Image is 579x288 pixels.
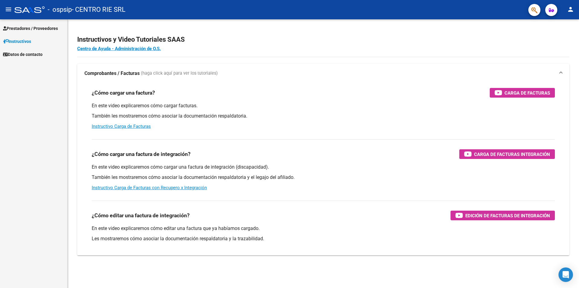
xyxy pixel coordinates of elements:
a: Centro de Ayuda - Administración de O.S. [77,46,161,51]
p: En este video explicaremos cómo cargar facturas. [92,102,555,109]
div: Open Intercom Messenger [558,267,573,282]
p: También les mostraremos cómo asociar la documentación respaldatoria. [92,113,555,119]
button: Edición de Facturas de integración [451,211,555,220]
button: Carga de Facturas [490,88,555,98]
h2: Instructivos y Video Tutoriales SAAS [77,34,569,45]
strong: Comprobantes / Facturas [84,70,140,77]
h3: ¿Cómo cargar una factura de integración? [92,150,191,158]
span: Carga de Facturas [505,89,550,97]
h3: ¿Cómo editar una factura de integración? [92,211,190,220]
a: Instructivo Carga de Facturas [92,124,151,129]
span: (haga click aquí para ver los tutoriales) [141,70,218,77]
mat-expansion-panel-header: Comprobantes / Facturas (haga click aquí para ver los tutoriales) [77,64,569,83]
span: Instructivos [3,38,31,45]
p: Les mostraremos cómo asociar la documentación respaldatoria y la trazabilidad. [92,235,555,242]
mat-icon: person [567,6,574,13]
a: Instructivo Carga de Facturas con Recupero x Integración [92,185,207,190]
p: En este video explicaremos cómo cargar una factura de integración (discapacidad). [92,164,555,170]
span: Carga de Facturas Integración [474,150,550,158]
button: Carga de Facturas Integración [459,149,555,159]
span: Edición de Facturas de integración [465,212,550,219]
span: - ospsip [48,3,72,16]
p: También les mostraremos cómo asociar la documentación respaldatoria y el legajo del afiliado. [92,174,555,181]
span: Prestadores / Proveedores [3,25,58,32]
span: Datos de contacto [3,51,43,58]
h3: ¿Cómo cargar una factura? [92,89,155,97]
span: - CENTRO RIE SRL [72,3,125,16]
p: En este video explicaremos cómo editar una factura que ya habíamos cargado. [92,225,555,232]
div: Comprobantes / Facturas (haga click aquí para ver los tutoriales) [77,83,569,255]
mat-icon: menu [5,6,12,13]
